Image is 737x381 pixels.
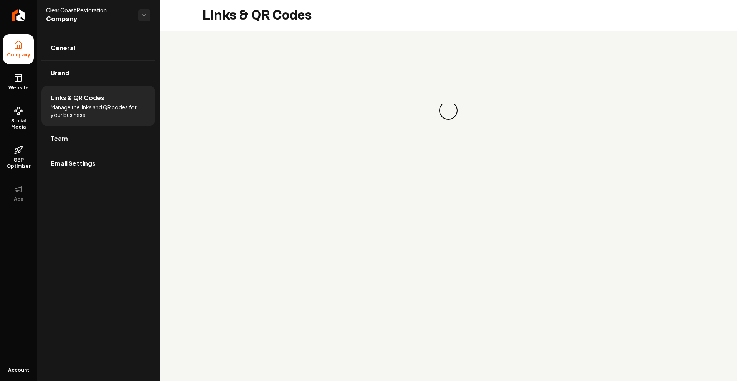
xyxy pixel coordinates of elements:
[3,139,34,175] a: GBP Optimizer
[51,103,146,119] span: Manage the links and QR codes for your business.
[41,61,155,85] a: Brand
[46,14,132,25] span: Company
[437,99,460,122] div: Loading
[4,52,33,58] span: Company
[8,367,29,373] span: Account
[51,93,104,102] span: Links & QR Codes
[12,9,26,21] img: Rebolt Logo
[41,126,155,151] a: Team
[3,100,34,136] a: Social Media
[203,8,312,23] h2: Links & QR Codes
[3,118,34,130] span: Social Media
[3,157,34,169] span: GBP Optimizer
[3,178,34,208] button: Ads
[41,151,155,176] a: Email Settings
[5,85,32,91] span: Website
[51,134,68,143] span: Team
[11,196,26,202] span: Ads
[41,36,155,60] a: General
[46,6,132,14] span: Clear Coast Restoration
[51,68,69,78] span: Brand
[51,43,75,53] span: General
[51,159,96,168] span: Email Settings
[3,67,34,97] a: Website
